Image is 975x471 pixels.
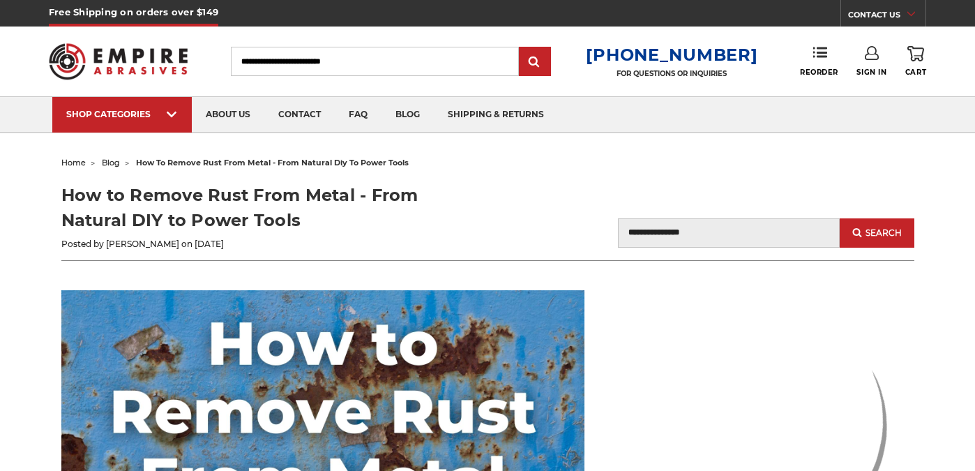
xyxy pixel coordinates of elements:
[521,48,549,76] input: Submit
[61,158,86,167] a: home
[61,183,488,233] h1: How to Remove Rust From Metal - From Natural DIY to Power Tools
[800,68,838,77] span: Reorder
[192,97,264,133] a: about us
[335,97,381,133] a: faq
[905,68,926,77] span: Cart
[848,7,925,27] a: CONTACT US
[586,69,757,78] p: FOR QUESTIONS OR INQUIRIES
[136,158,409,167] span: how to remove rust from metal - from natural diy to power tools
[434,97,558,133] a: shipping & returns
[840,218,914,248] button: Search
[49,34,188,89] img: Empire Abrasives
[61,238,488,251] p: Posted by [PERSON_NAME] on [DATE]
[102,158,120,167] a: blog
[856,68,886,77] span: Sign In
[866,228,902,238] span: Search
[586,45,757,65] a: [PHONE_NUMBER]
[905,46,926,77] a: Cart
[381,97,434,133] a: blog
[800,46,838,76] a: Reorder
[264,97,335,133] a: contact
[66,109,178,119] div: SHOP CATEGORIES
